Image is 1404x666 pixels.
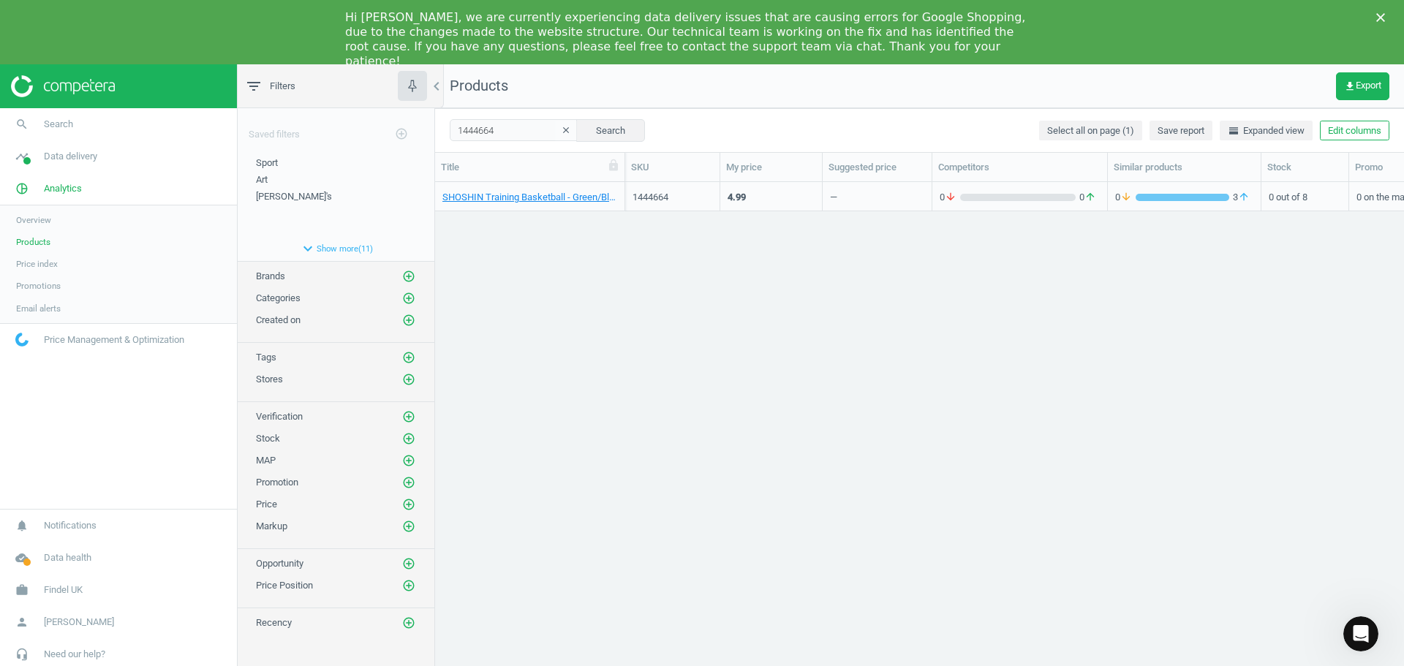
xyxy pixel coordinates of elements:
[401,313,416,328] button: add_circle_outline
[940,191,960,204] span: 0
[270,80,295,93] span: Filters
[450,77,508,94] span: Products
[256,521,287,531] span: Markup
[256,157,278,168] span: Sport
[256,433,280,444] span: Stock
[256,499,277,510] span: Price
[830,191,837,209] div: —
[44,333,184,347] span: Price Management & Optimization
[401,475,416,490] button: add_circle_outline
[1150,121,1212,141] button: Save report
[11,75,115,97] img: ajHJNr6hYgQAAAAASUVORK5CYII=
[256,292,301,303] span: Categories
[1120,191,1132,204] i: arrow_downward
[401,291,416,306] button: add_circle_outline
[441,161,619,174] div: Title
[402,520,415,533] i: add_circle_outline
[401,453,416,468] button: add_circle_outline
[256,477,298,488] span: Promotion
[1084,191,1096,204] i: arrow_upward
[16,303,61,314] span: Email alerts
[44,648,105,661] span: Need our help?
[401,519,416,534] button: add_circle_outline
[402,351,415,364] i: add_circle_outline
[8,544,36,572] i: cloud_done
[402,314,415,327] i: add_circle_outline
[402,410,415,423] i: add_circle_outline
[450,119,578,141] input: SKU/Title search
[44,182,82,195] span: Analytics
[401,556,416,571] button: add_circle_outline
[256,558,303,569] span: Opportunity
[829,161,926,174] div: Suggested price
[1269,183,1341,209] div: 0 out of 8
[16,236,50,248] span: Products
[256,580,313,591] span: Price Position
[401,372,416,387] button: add_circle_outline
[8,110,36,138] i: search
[402,557,415,570] i: add_circle_outline
[1320,121,1389,141] button: Edit columns
[1344,80,1381,92] span: Export
[633,191,712,204] div: 1444664
[561,125,571,135] i: clear
[8,143,36,170] i: timeline
[1114,161,1255,174] div: Similar products
[238,236,434,261] button: expand_moreShow more(11)
[402,292,415,305] i: add_circle_outline
[256,455,276,466] span: MAP
[402,476,415,489] i: add_circle_outline
[1344,80,1356,92] i: get_app
[1047,124,1134,137] span: Select all on page (1)
[256,191,332,202] span: [PERSON_NAME]'s
[401,409,416,424] button: add_circle_outline
[8,608,36,636] i: person
[299,240,317,257] i: expand_more
[245,77,263,95] i: filter_list
[402,373,415,386] i: add_circle_outline
[938,161,1101,174] div: Competitors
[555,121,577,141] button: clear
[1238,191,1250,204] i: arrow_upward
[387,119,416,149] button: add_circle_outline
[256,174,268,185] span: Art
[631,161,714,174] div: SKU
[1158,124,1204,137] span: Save report
[1343,616,1378,651] iframe: Intercom live chat
[1229,191,1253,204] span: 3
[1228,124,1305,137] span: Expanded view
[44,118,73,131] span: Search
[402,432,415,445] i: add_circle_outline
[15,333,29,347] img: wGWNvw8QSZomAAAAABJRU5ErkJggg==
[401,497,416,512] button: add_circle_outline
[402,270,415,283] i: add_circle_outline
[402,498,415,511] i: add_circle_outline
[442,191,617,204] a: SHOSHIN Training Basketball - Green/Black - Size 5 1 Each
[401,431,416,446] button: add_circle_outline
[401,578,416,593] button: add_circle_outline
[1039,121,1142,141] button: Select all on page (1)
[401,616,416,630] button: add_circle_outline
[402,579,415,592] i: add_circle_outline
[256,411,303,422] span: Verification
[256,270,285,281] span: Brands
[402,616,415,629] i: add_circle_outline
[8,576,36,604] i: work
[8,175,36,203] i: pie_chart_outlined
[16,280,61,292] span: Promotions
[1220,121,1313,141] button: horizontal_splitExpanded view
[1267,161,1343,174] div: Stock
[16,258,58,270] span: Price index
[945,191,956,204] i: arrow_downward
[16,214,51,226] span: Overview
[401,350,416,365] button: add_circle_outline
[1228,125,1239,137] i: horizontal_split
[728,191,746,204] div: 4.99
[1336,72,1389,100] button: get_appExport
[256,352,276,363] span: Tags
[401,269,416,284] button: add_circle_outline
[256,374,283,385] span: Stores
[428,77,445,95] i: chevron_left
[8,512,36,540] i: notifications
[256,617,292,628] span: Recency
